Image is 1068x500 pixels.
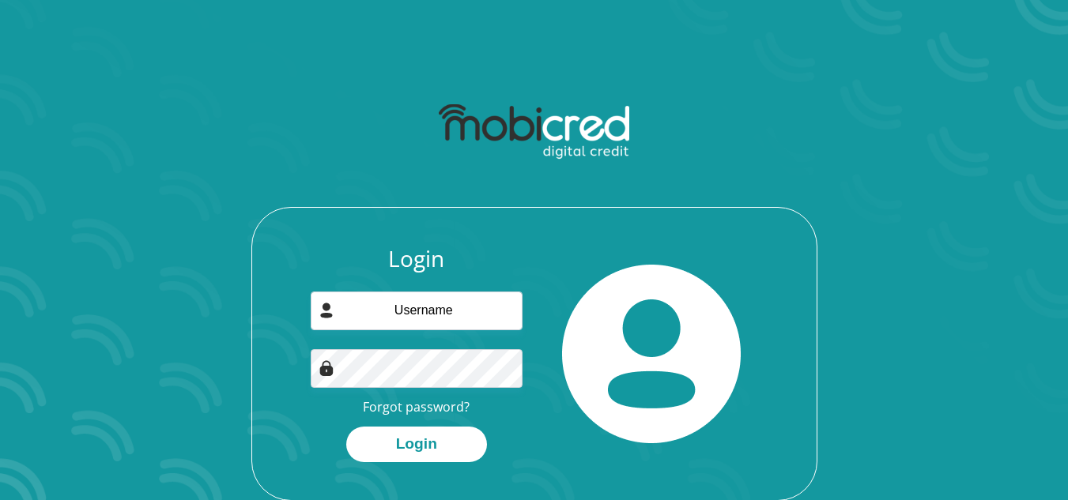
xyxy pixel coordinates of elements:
[439,104,629,160] img: mobicred logo
[311,246,523,273] h3: Login
[363,398,470,415] a: Forgot password?
[346,427,487,462] button: Login
[319,360,334,376] img: Image
[319,303,334,318] img: user-icon image
[311,291,523,330] input: Username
